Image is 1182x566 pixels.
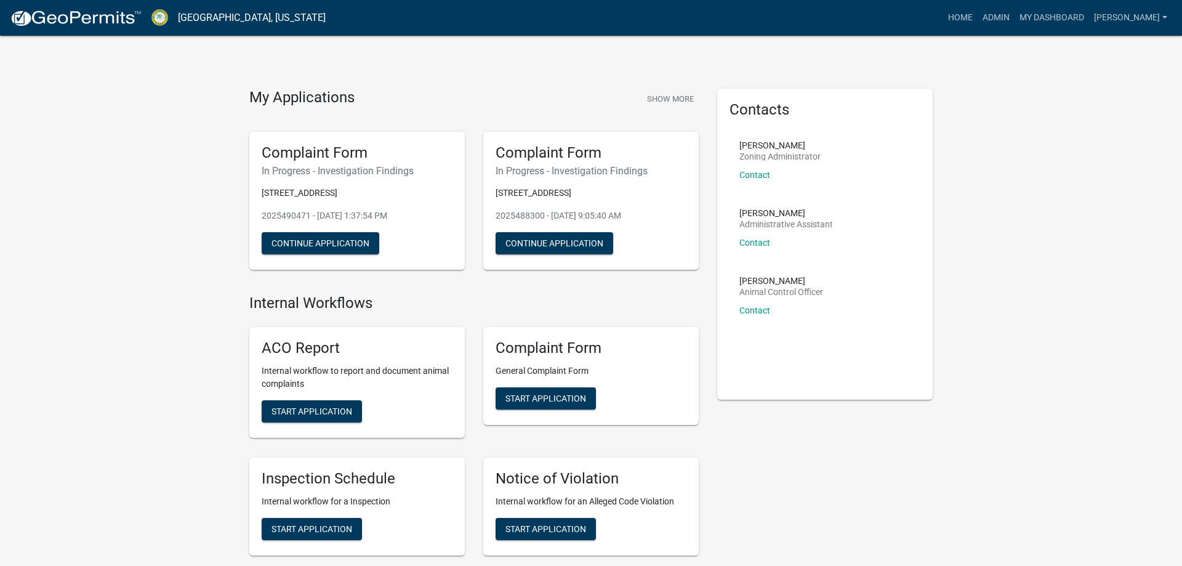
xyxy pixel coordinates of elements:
span: Start Application [505,394,586,403]
h4: Internal Workflows [249,294,699,312]
p: 2025488300 - [DATE] 9:05:40 AM [496,209,686,222]
p: Administrative Assistant [739,220,833,228]
h5: Complaint Form [496,339,686,357]
span: Start Application [271,524,352,533]
h5: Complaint Form [496,144,686,162]
button: Start Application [262,400,362,422]
h5: Inspection Schedule [262,470,452,488]
a: My Dashboard [1015,6,1089,30]
h5: Notice of Violation [496,470,686,488]
button: Start Application [262,518,362,540]
a: Contact [739,170,770,180]
p: 2025490471 - [DATE] 1:37:54 PM [262,209,452,222]
p: [PERSON_NAME] [739,209,833,217]
p: [STREET_ADDRESS] [496,187,686,200]
img: Crawford County, Georgia [151,9,168,26]
h6: In Progress - Investigation Findings [262,165,452,177]
p: [STREET_ADDRESS] [262,187,452,200]
p: [PERSON_NAME] [739,141,821,150]
p: Internal workflow for an Alleged Code Violation [496,495,686,508]
h6: In Progress - Investigation Findings [496,165,686,177]
p: [PERSON_NAME] [739,277,823,285]
a: Contact [739,238,770,248]
p: Internal workflow for a Inspection [262,495,452,508]
p: General Complaint Form [496,365,686,378]
button: Continue Application [496,232,613,254]
a: [PERSON_NAME] [1089,6,1172,30]
button: Continue Application [262,232,379,254]
h5: Contacts [730,101,920,119]
span: Start Application [271,406,352,416]
p: Internal workflow to report and document animal complaints [262,365,452,390]
a: Contact [739,305,770,315]
h5: ACO Report [262,339,452,357]
p: Zoning Administrator [739,152,821,161]
span: Start Application [505,524,586,533]
h4: My Applications [249,89,355,107]
a: Home [943,6,978,30]
a: [GEOGRAPHIC_DATA], [US_STATE] [178,7,326,28]
button: Start Application [496,387,596,410]
button: Start Application [496,518,596,540]
a: Admin [978,6,1015,30]
button: Show More [642,89,699,109]
p: Animal Control Officer [739,288,823,296]
h5: Complaint Form [262,144,452,162]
